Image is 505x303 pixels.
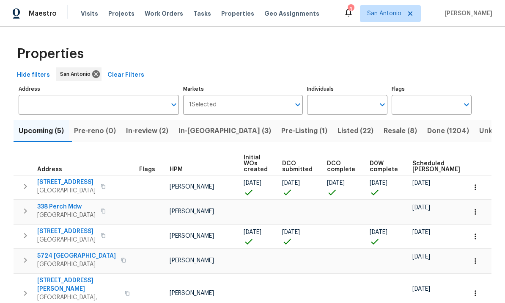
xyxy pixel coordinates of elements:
span: Clear Filters [107,70,144,81]
span: San Antonio [60,70,94,78]
span: 338 Perch Mdw [37,203,96,211]
span: Projects [108,9,134,18]
span: Hide filters [17,70,50,81]
span: Properties [221,9,254,18]
span: Address [37,167,62,172]
span: [DATE] [244,229,261,235]
span: Listed (22) [338,125,373,137]
span: [DATE] [282,180,300,186]
span: Properties [17,50,84,58]
span: Geo Assignments [264,9,319,18]
span: [GEOGRAPHIC_DATA] [37,211,96,220]
div: San Antonio [56,67,102,81]
label: Address [19,86,179,92]
span: [STREET_ADDRESS] [37,178,96,186]
span: [DATE] [244,180,261,186]
span: [PERSON_NAME] [170,208,214,214]
span: Work Orders [145,9,183,18]
span: 1 Selected [189,101,217,108]
span: In-review (2) [126,125,168,137]
button: Open [168,99,180,111]
button: Open [292,99,304,111]
span: [DATE] [412,180,430,186]
span: DCO submitted [282,161,313,172]
span: D0W complete [370,161,398,172]
span: [GEOGRAPHIC_DATA] [37,260,116,269]
span: [DATE] [412,254,430,260]
span: Pre-reno (0) [74,125,116,137]
span: Visits [81,9,98,18]
button: Hide filters [14,67,53,83]
span: [PERSON_NAME] [170,290,214,296]
span: Initial WOs created [244,155,268,172]
label: Individuals [307,86,387,92]
label: Markets [183,86,303,92]
span: Done (1204) [427,125,469,137]
span: 5724 [GEOGRAPHIC_DATA] [37,252,116,260]
span: [STREET_ADDRESS] [37,227,96,236]
span: [GEOGRAPHIC_DATA] [37,186,96,195]
span: [PERSON_NAME] [170,184,214,190]
span: [DATE] [370,229,387,235]
span: Pre-Listing (1) [281,125,327,137]
span: Upcoming (5) [19,125,64,137]
span: In-[GEOGRAPHIC_DATA] (3) [178,125,271,137]
span: [STREET_ADDRESS][PERSON_NAME] [37,276,120,293]
span: [DATE] [282,229,300,235]
span: Resale (8) [384,125,417,137]
span: [DATE] [370,180,387,186]
span: [GEOGRAPHIC_DATA] [37,236,96,244]
span: [DATE] [412,229,430,235]
span: DCO complete [327,161,355,172]
span: [PERSON_NAME] [170,233,214,239]
div: 3 [348,5,354,14]
span: [PERSON_NAME] [170,258,214,264]
span: [DATE] [412,205,430,211]
span: HPM [170,167,183,172]
span: Tasks [193,11,211,17]
span: San Antonio [367,9,401,18]
span: [DATE] [412,286,430,292]
button: Open [461,99,472,111]
label: Flags [392,86,472,92]
span: [PERSON_NAME] [441,9,492,18]
button: Open [376,99,388,111]
span: Flags [139,167,155,172]
span: Scheduled [PERSON_NAME] [412,161,460,172]
button: Clear Filters [104,67,148,83]
span: Maestro [29,9,57,18]
span: [DATE] [327,180,345,186]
